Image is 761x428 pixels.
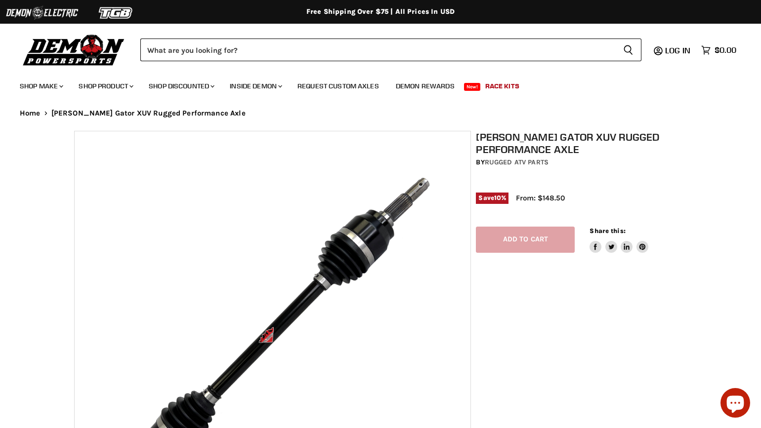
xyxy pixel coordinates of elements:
[290,76,386,96] a: Request Custom Axles
[12,76,69,96] a: Shop Make
[222,76,288,96] a: Inside Demon
[20,32,128,67] img: Demon Powersports
[71,76,139,96] a: Shop Product
[79,3,153,22] img: TGB Logo 2
[51,109,246,117] span: [PERSON_NAME] Gator XUV Rugged Performance Axle
[476,157,692,168] div: by
[12,72,734,96] ul: Main menu
[494,194,501,201] span: 10
[140,39,641,61] form: Product
[5,3,79,22] img: Demon Electric Logo 2
[388,76,462,96] a: Demon Rewards
[665,45,690,55] span: Log in
[715,45,736,55] span: $0.00
[590,227,625,234] span: Share this:
[718,388,753,420] inbox-online-store-chat: Shopify online store chat
[590,227,648,253] aside: Share this:
[615,39,641,61] button: Search
[476,193,508,203] span: Save %
[464,83,481,91] span: New!
[20,109,41,117] a: Home
[141,76,220,96] a: Shop Discounted
[696,43,741,57] a: $0.00
[476,131,692,156] h1: [PERSON_NAME] Gator XUV Rugged Performance Axle
[485,158,549,166] a: Rugged ATV Parts
[516,194,565,202] span: From: $148.50
[478,76,527,96] a: Race Kits
[140,39,615,61] input: Search
[661,46,696,55] a: Log in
